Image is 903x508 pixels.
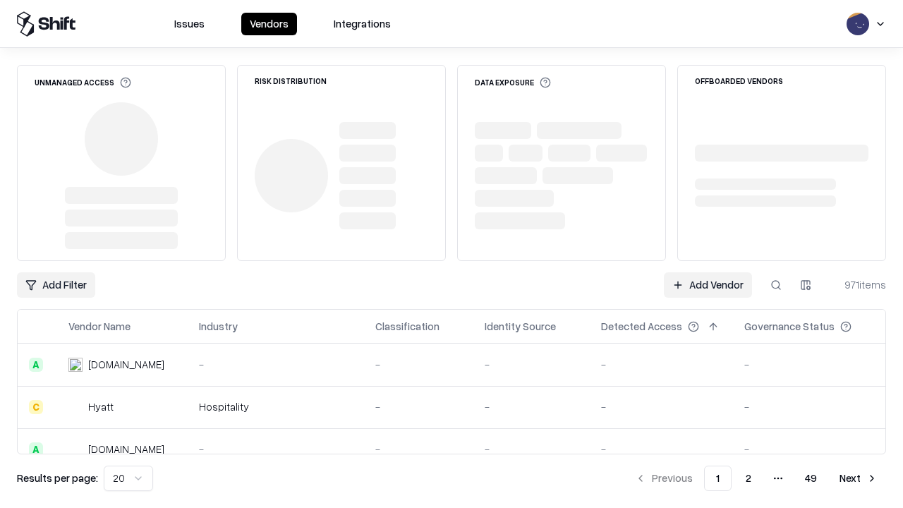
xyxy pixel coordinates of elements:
button: 49 [794,466,828,491]
div: - [744,357,874,372]
div: Data Exposure [475,77,551,88]
button: Issues [166,13,213,35]
button: 2 [734,466,763,491]
button: 1 [704,466,732,491]
img: primesec.co.il [68,442,83,456]
div: Risk Distribution [255,77,327,85]
div: Identity Source [485,319,556,334]
div: C [29,400,43,414]
div: - [601,357,722,372]
div: - [375,357,462,372]
div: Hospitality [199,399,353,414]
a: Add Vendor [664,272,752,298]
button: Integrations [325,13,399,35]
img: Hyatt [68,400,83,414]
div: - [485,442,578,456]
div: - [199,442,353,456]
div: 971 items [830,277,886,292]
div: Vendor Name [68,319,131,334]
button: Add Filter [17,272,95,298]
nav: pagination [626,466,886,491]
div: [DOMAIN_NAME] [88,442,164,456]
div: Offboarded Vendors [695,77,783,85]
div: Unmanaged Access [35,77,131,88]
div: A [29,358,43,372]
div: - [601,442,722,456]
div: - [375,442,462,456]
button: Next [831,466,886,491]
button: Vendors [241,13,297,35]
div: - [485,357,578,372]
div: Detected Access [601,319,682,334]
div: - [744,399,874,414]
div: Governance Status [744,319,835,334]
div: - [601,399,722,414]
div: Classification [375,319,440,334]
div: A [29,442,43,456]
div: - [199,357,353,372]
div: Industry [199,319,238,334]
div: - [375,399,462,414]
div: Hyatt [88,399,114,414]
img: intrado.com [68,358,83,372]
div: [DOMAIN_NAME] [88,357,164,372]
div: - [744,442,874,456]
p: Results per page: [17,471,98,485]
div: - [485,399,578,414]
